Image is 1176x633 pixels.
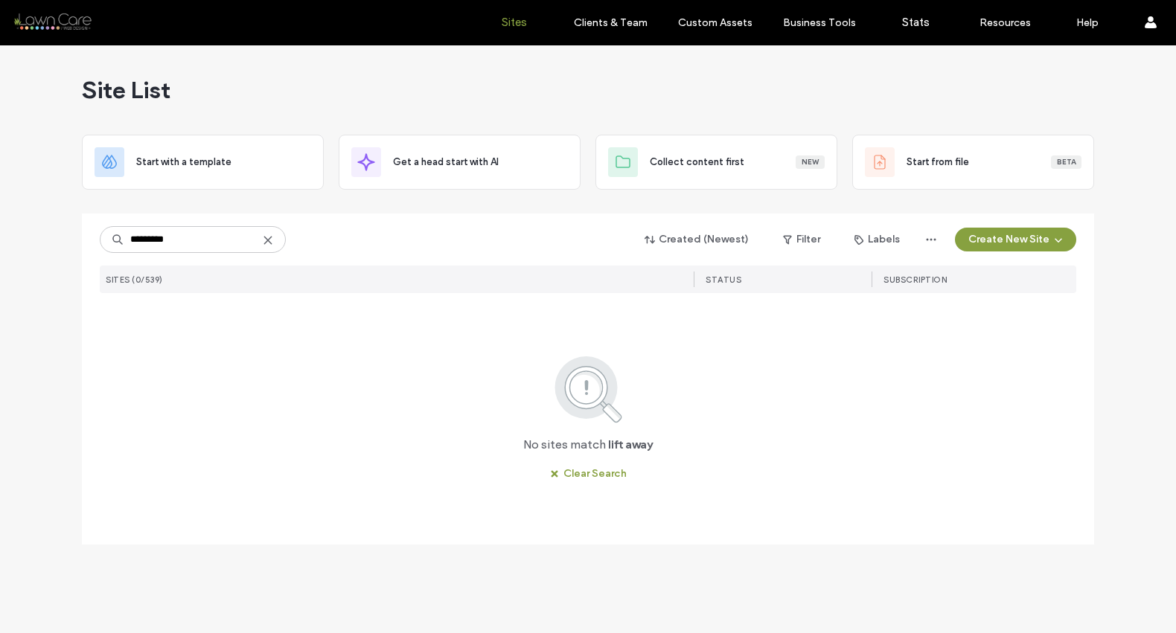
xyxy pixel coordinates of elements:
img: search.svg [534,353,642,425]
div: Beta [1051,155,1081,169]
label: Business Tools [783,16,856,29]
label: Stats [902,16,930,29]
button: Created (Newest) [632,228,762,251]
label: Clients & Team [574,16,648,29]
span: Help [34,10,65,24]
span: Collect content first [650,155,744,170]
button: Labels [841,228,913,251]
button: Filter [768,228,835,251]
label: Resources [980,16,1031,29]
span: Site List [82,75,170,105]
span: Start from file [907,155,969,170]
label: Sites [502,16,527,29]
span: STATUS [706,274,741,285]
span: SITES (0/539) [106,274,163,285]
div: Get a head start with AI [339,135,581,190]
div: Start from fileBeta [852,135,1094,190]
button: Clear Search [537,462,640,486]
div: Start with a template [82,135,324,190]
span: SUBSCRIPTION [883,274,947,285]
div: New [796,155,825,169]
span: Start with a template [136,155,231,170]
button: Create New Site [955,228,1076,251]
label: Help [1076,16,1099,29]
span: lift away [608,437,653,453]
span: No sites match [523,437,606,453]
div: Collect content firstNew [595,135,837,190]
label: Custom Assets [678,16,752,29]
span: Get a head start with AI [393,155,499,170]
